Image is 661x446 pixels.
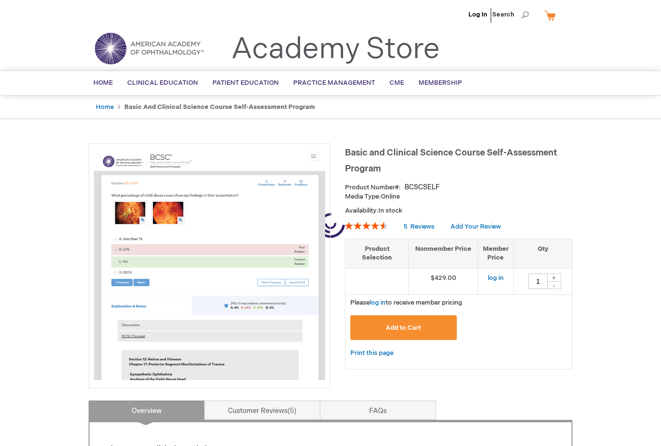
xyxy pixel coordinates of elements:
[419,79,462,87] span: Membership
[345,193,381,200] strong: Media Type:
[320,400,436,420] a: FAQs
[345,206,572,215] p: Availability:
[492,5,529,24] span: Search
[93,79,113,87] span: Home
[350,347,393,359] a: Print this page
[345,222,388,230] div: 92%
[212,79,279,87] span: Patient Education
[96,103,114,111] a: Home
[350,315,457,340] button: Add to Cart
[370,299,386,307] a: log in
[404,223,436,231] a: 5 Reviews
[386,324,421,332] span: Add to Cart
[390,79,404,87] span: CME
[409,268,478,294] td: $429.00
[287,407,297,415] span: 5
[410,223,435,231] span: Reviews
[405,183,440,192] div: BCSCSELF
[378,207,402,215] span: In stock
[127,79,198,87] span: Clinical Education
[451,223,501,231] a: Add Your Review
[345,148,557,174] span: Basic and Clinical Science Course Self-Assessment Program
[124,103,315,111] strong: Basic and Clinical Science Course Self-Assessment Program
[345,184,401,191] strong: Product Number
[468,11,487,18] a: Log In
[293,79,375,87] span: Practice Management
[513,239,572,268] th: Qty
[346,239,409,268] th: Product Selection
[350,299,462,307] span: Please to receive member pricing
[478,239,513,268] th: Member Price
[547,274,561,282] div: +
[404,223,407,231] span: 5
[409,239,478,268] th: Nonmember Price
[488,274,504,282] a: log in
[94,149,325,380] img: Basic and Clinical Science Course Self-Assessment Program
[204,400,320,420] a: Customer Reviews5
[345,192,572,201] p: Online
[89,400,205,420] a: Overview
[528,274,548,289] input: Qty
[547,281,561,289] div: -
[231,32,440,67] a: Academy Store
